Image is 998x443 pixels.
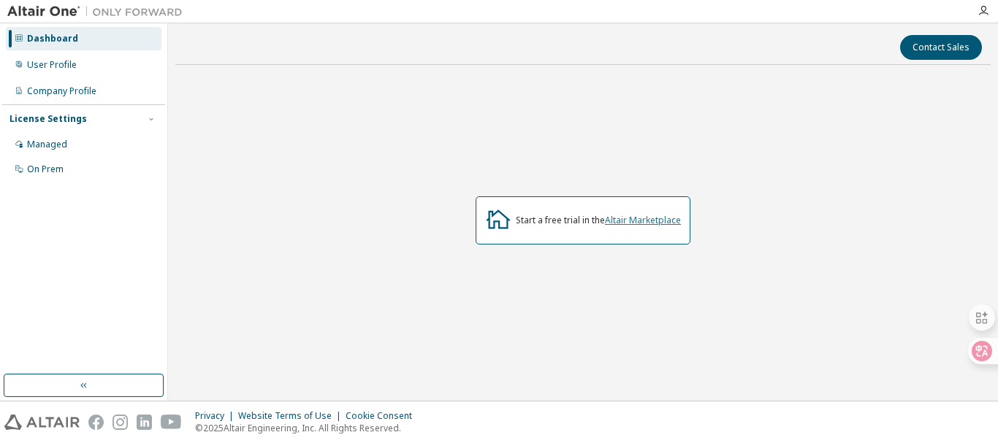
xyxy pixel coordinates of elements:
img: Altair One [7,4,190,19]
img: instagram.svg [113,415,128,430]
button: Contact Sales [900,35,982,60]
img: facebook.svg [88,415,104,430]
div: Privacy [195,410,238,422]
p: © 2025 Altair Engineering, Inc. All Rights Reserved. [195,422,421,434]
img: youtube.svg [161,415,182,430]
div: Dashboard [27,33,78,45]
img: linkedin.svg [137,415,152,430]
div: Website Terms of Use [238,410,346,422]
div: On Prem [27,163,64,175]
div: Managed [27,139,67,150]
a: Altair Marketplace [605,214,681,226]
div: User Profile [27,59,77,71]
div: Start a free trial in the [516,215,681,226]
div: Company Profile [27,85,96,97]
div: License Settings [9,113,87,125]
div: Cookie Consent [346,410,421,422]
img: altair_logo.svg [4,415,80,430]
